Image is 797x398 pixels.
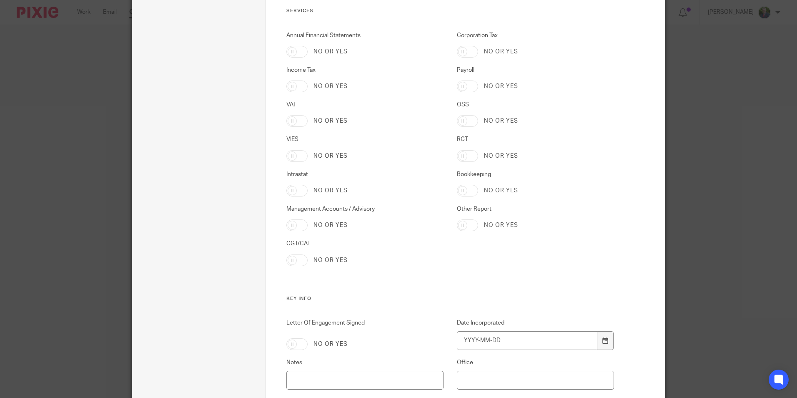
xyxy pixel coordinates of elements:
label: Letter Of Engagement Signed [286,319,444,332]
label: No or yes [313,256,348,264]
label: VAT [286,101,444,109]
label: No or yes [484,82,518,91]
label: CGT/CAT [286,239,444,248]
label: Management Accounts / Advisory [286,205,444,213]
label: Intrastat [286,170,444,179]
label: No or yes [313,221,348,229]
label: Bookkeeping [457,170,614,179]
label: No or yes [313,82,348,91]
label: No or yes [313,48,348,56]
label: Office [457,358,614,367]
label: Date Incorporated [457,319,614,327]
label: Corporation Tax [457,31,614,40]
label: Other Report [457,205,614,213]
label: No or yes [484,117,518,125]
label: Income Tax [286,66,444,74]
label: No or yes [484,48,518,56]
label: No or yes [313,340,348,348]
label: Payroll [457,66,614,74]
label: No or yes [313,186,348,195]
label: No or yes [313,117,348,125]
label: No or yes [313,152,348,160]
h3: Key Info [286,295,614,302]
label: No or yes [484,221,518,229]
input: YYYY-MM-DD [457,331,598,350]
label: No or yes [484,186,518,195]
label: OSS [457,101,614,109]
label: Annual Financial Statements [286,31,444,40]
label: Notes [286,358,444,367]
label: No or yes [484,152,518,160]
label: RCT [457,135,614,144]
h3: Services [286,8,614,14]
label: VIES [286,135,444,144]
